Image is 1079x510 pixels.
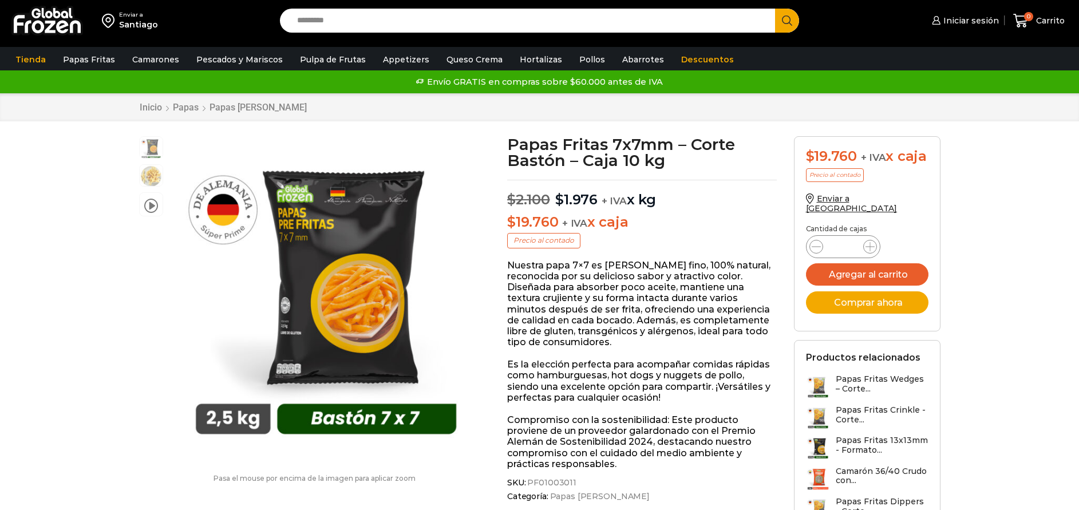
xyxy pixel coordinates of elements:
[514,49,568,70] a: Hortalizas
[507,214,777,231] p: x caja
[1024,12,1033,21] span: 0
[555,191,564,208] span: $
[1010,7,1068,34] a: 0 Carrito
[806,148,857,164] bdi: 19.760
[507,414,777,469] p: Compromiso con la sostenibilidad: Este producto proviene de un proveedor galardonado con el Premi...
[806,168,864,182] p: Precio al contado
[507,214,558,230] bdi: 19.760
[139,475,491,483] p: Pasa el mouse por encima de la imagen para aplicar zoom
[806,405,928,430] a: Papas Fritas Crinkle - Corte...
[836,466,928,486] h3: Camarón 36/40 Crudo con...
[507,180,777,208] p: x kg
[377,49,435,70] a: Appetizers
[525,478,576,488] span: PF01003011
[507,478,777,488] span: SKU:
[806,291,928,314] button: Comprar ahora
[555,191,598,208] bdi: 1.976
[191,49,288,70] a: Pescados y Mariscos
[441,49,508,70] a: Queso Crema
[675,49,740,70] a: Descuentos
[929,9,999,32] a: Iniciar sesión
[562,218,587,229] span: + IVA
[602,195,627,207] span: + IVA
[861,152,886,163] span: + IVA
[940,15,999,26] span: Iniciar sesión
[139,102,307,113] nav: Breadcrumb
[294,49,371,70] a: Pulpa de Frutas
[507,233,580,248] p: Precio al contado
[57,49,121,70] a: Papas Fritas
[806,436,928,460] a: Papas Fritas 13x13mm - Formato...
[119,19,158,30] div: Santiago
[806,193,898,214] a: Enviar a [GEOGRAPHIC_DATA]
[169,136,483,450] img: 7x7
[507,136,777,168] h1: Papas Fritas 7x7mm – Corte Bastón – Caja 10 kg
[140,137,163,160] span: 7×7
[806,148,815,164] span: $
[172,102,199,113] a: Papas
[806,352,920,363] h2: Productos relacionados
[169,136,483,450] div: 1 / 3
[616,49,670,70] a: Abarrotes
[507,359,777,403] p: Es la elección perfecta para acompañar comidas rápidas como hamburguesas, hot dogs y nuggets de p...
[574,49,611,70] a: Pollos
[806,225,928,233] p: Cantidad de cajas
[836,405,928,425] h3: Papas Fritas Crinkle - Corte...
[209,102,307,113] a: Papas [PERSON_NAME]
[140,165,163,188] span: 7×7
[836,374,928,394] h3: Papas Fritas Wedges – Corte...
[139,102,163,113] a: Inicio
[507,191,550,208] bdi: 2.100
[548,492,650,501] a: Papas [PERSON_NAME]
[119,11,158,19] div: Enviar a
[507,260,777,348] p: Nuestra papa 7×7 es [PERSON_NAME] fino, 100% natural, reconocida por su delicioso sabor y atracti...
[806,263,928,286] button: Agregar al carrito
[507,191,516,208] span: $
[1033,15,1065,26] span: Carrito
[806,466,928,491] a: Camarón 36/40 Crudo con...
[832,239,854,255] input: Product quantity
[127,49,185,70] a: Camarones
[775,9,799,33] button: Search button
[507,214,516,230] span: $
[507,492,777,501] span: Categoría:
[836,436,928,455] h3: Papas Fritas 13x13mm - Formato...
[10,49,52,70] a: Tienda
[102,11,119,30] img: address-field-icon.svg
[806,374,928,399] a: Papas Fritas Wedges – Corte...
[806,148,928,165] div: x caja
